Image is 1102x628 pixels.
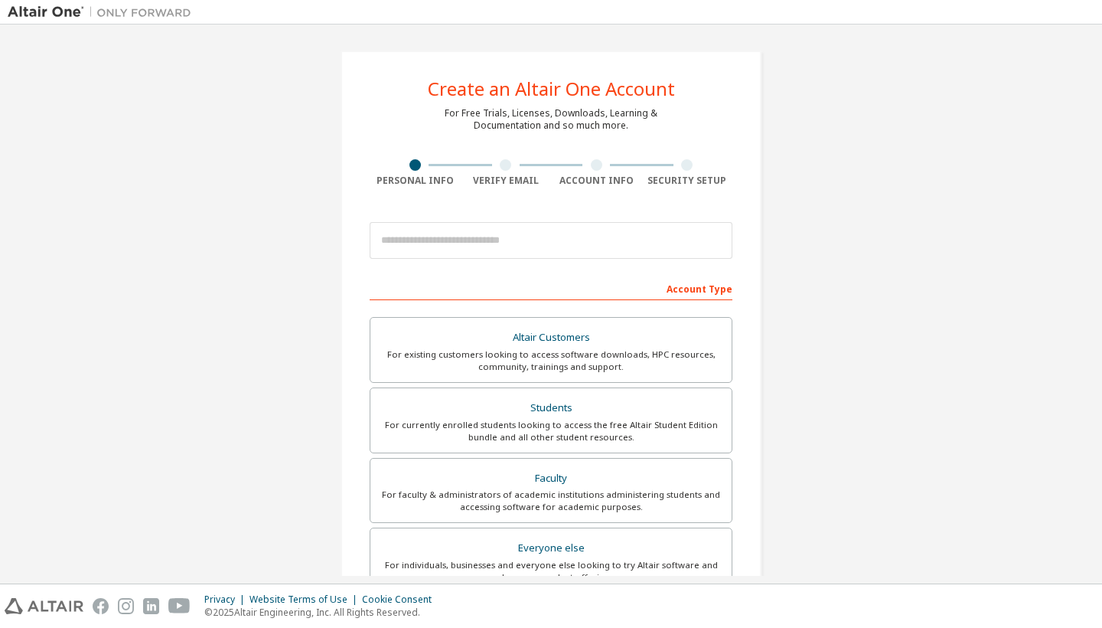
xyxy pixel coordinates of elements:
[380,559,722,584] div: For individuals, businesses and everyone else looking to try Altair software and explore our prod...
[380,419,722,443] div: For currently enrolled students looking to access the free Altair Student Edition bundle and all ...
[204,594,249,606] div: Privacy
[168,598,191,614] img: youtube.svg
[8,5,199,20] img: Altair One
[370,175,461,187] div: Personal Info
[249,594,362,606] div: Website Terms of Use
[642,175,733,187] div: Security Setup
[461,175,552,187] div: Verify Email
[380,348,722,373] div: For existing customers looking to access software downloads, HPC resources, community, trainings ...
[551,175,642,187] div: Account Info
[143,598,159,614] img: linkedin.svg
[380,538,722,559] div: Everyone else
[204,606,441,619] p: © 2025 Altair Engineering, Inc. All Rights Reserved.
[370,276,732,300] div: Account Type
[445,107,657,132] div: For Free Trials, Licenses, Downloads, Learning & Documentation and so much more.
[93,598,109,614] img: facebook.svg
[380,468,722,489] div: Faculty
[362,594,441,606] div: Cookie Consent
[428,80,675,98] div: Create an Altair One Account
[380,397,722,419] div: Students
[380,327,722,348] div: Altair Customers
[5,598,83,614] img: altair_logo.svg
[380,489,722,513] div: For faculty & administrators of academic institutions administering students and accessing softwa...
[118,598,134,614] img: instagram.svg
